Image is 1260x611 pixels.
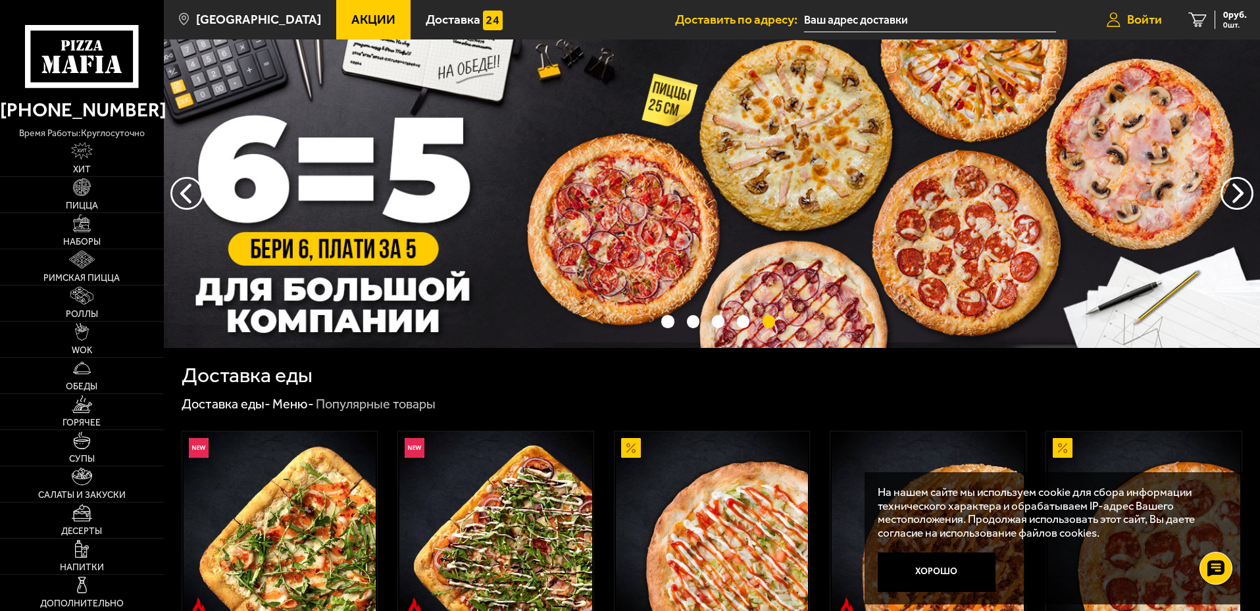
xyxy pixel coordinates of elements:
button: предыдущий [1221,177,1253,210]
a: Доставка еды- [182,396,270,412]
input: Ваш адрес доставки [804,8,1056,32]
button: точки переключения [687,315,699,328]
span: Салаты и закуски [38,491,126,500]
img: Акционный [621,438,641,458]
button: Хорошо [878,552,996,592]
span: Десерты [61,527,102,536]
button: точки переключения [712,315,724,328]
button: точки переключения [763,315,775,328]
button: точки переключения [737,315,749,328]
span: Горячее [63,418,101,428]
img: Новинка [405,438,424,458]
img: 15daf4d41897b9f0e9f617042186c801.svg [483,11,503,30]
span: 0 шт. [1223,21,1247,29]
div: Популярные товары [316,396,436,413]
img: Новинка [189,438,209,458]
span: [GEOGRAPHIC_DATA] [196,13,321,26]
button: следующий [170,177,203,210]
a: Меню- [272,396,314,412]
button: точки переключения [661,315,674,328]
span: Напитки [60,563,104,572]
span: Пицца [66,201,98,210]
span: Хит [73,165,91,174]
span: Акции [351,13,395,26]
span: Наборы [63,237,101,247]
span: Супы [69,454,95,464]
span: Римская пицца [43,274,120,283]
span: Войти [1127,13,1162,26]
span: Доставить по адресу: [675,13,804,26]
span: Роллы [66,310,98,319]
span: Доставка [426,13,480,26]
span: 0 руб. [1223,11,1247,20]
span: Обеды [66,382,97,391]
h1: Доставка еды [182,365,313,386]
p: На нашем сайте мы используем cookie для сбора информации технического характера и обрабатываем IP... [878,485,1222,540]
span: WOK [72,346,92,355]
img: Акционный [1053,438,1072,458]
span: Дополнительно [40,599,124,608]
